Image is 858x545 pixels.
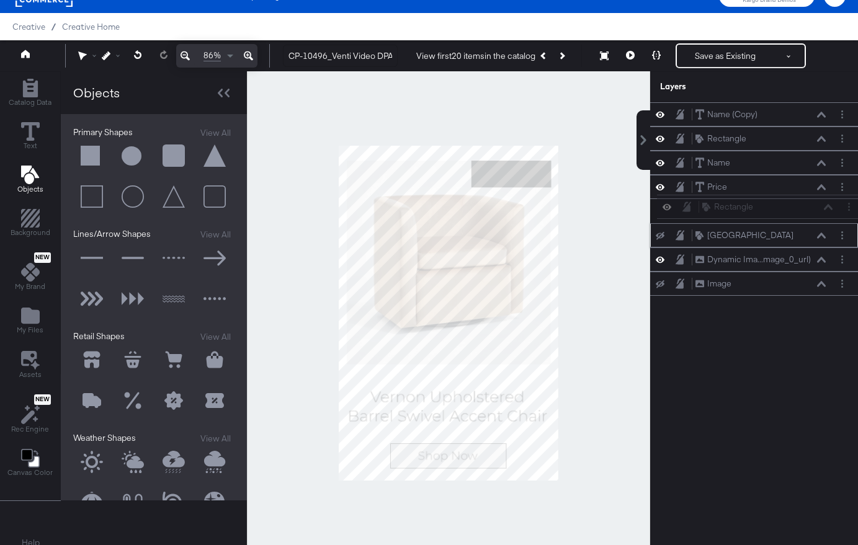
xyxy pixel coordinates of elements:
[24,141,37,151] span: Text
[707,157,730,169] div: Name
[416,50,535,62] div: View first 20 items in the catalog
[707,133,746,144] div: Rectangle
[650,102,858,126] div: Name (Copy)Layer Options
[1,76,59,111] button: Add Rectangle
[34,254,51,262] span: New
[650,126,858,151] div: RectangleLayer Options
[10,162,51,198] button: Add Text
[17,325,43,335] span: My Files
[702,200,754,213] button: Rectangle
[11,424,49,434] span: Rec Engine
[707,254,811,265] div: Dynamic Ima...mage_0_url)
[650,272,858,296] div: ImageLayer Options
[660,81,787,92] div: Layers
[73,84,120,102] div: Objects
[650,247,858,272] div: Dynamic Ima...mage_0_url)Layer Options
[677,45,774,67] button: Save as Existing
[707,109,757,120] div: Name (Copy)
[197,432,235,445] button: View All
[45,22,62,32] span: /
[203,50,221,61] span: 86%
[535,45,553,67] button: Previous Product
[650,175,858,199] div: PriceLayer Options
[73,330,125,342] span: Retail Shapes
[707,229,793,241] div: [GEOGRAPHIC_DATA]
[7,467,53,477] span: Canvas Color
[62,22,120,32] a: Creative Home
[19,370,42,379] span: Assets
[73,126,133,138] span: Primary Shapes
[707,181,727,193] div: Price
[73,228,151,239] span: Lines/Arrow Shapes
[695,108,758,121] button: Name (Copy)
[695,253,811,266] button: Dynamic Ima...mage_0_url)
[707,278,731,290] div: Image
[12,22,45,32] span: Creative
[197,228,235,241] button: View All
[714,201,753,213] div: Rectangle
[73,432,136,443] span: Weather Shapes
[34,396,51,404] span: New
[15,281,45,291] span: My Brand
[553,45,570,67] button: Next Product
[14,119,47,154] button: Text
[695,156,731,169] button: Name
[695,132,747,145] button: Rectangle
[12,347,49,383] button: Assets
[17,184,43,194] span: Objects
[197,330,235,343] button: View All
[7,250,53,296] button: NewMy Brand
[695,277,732,290] button: Image
[695,180,728,193] button: Price
[197,126,235,140] button: View All
[650,223,858,247] div: [GEOGRAPHIC_DATA]Layer Options
[695,229,794,242] button: [GEOGRAPHIC_DATA]
[9,97,51,107] span: Catalog Data
[11,228,50,237] span: Background
[650,151,858,175] div: NameLayer Options
[3,206,58,242] button: Add Rectangle
[9,304,51,339] button: Add Files
[4,391,56,438] button: NewRec Engine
